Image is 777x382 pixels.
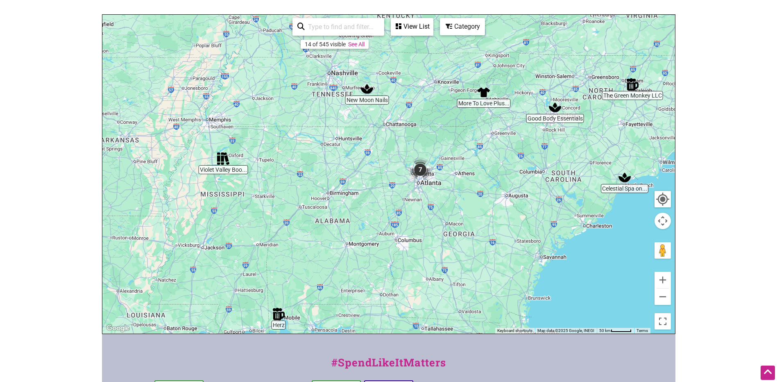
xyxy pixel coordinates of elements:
div: Category [441,19,484,34]
a: See All [348,41,365,48]
span: Map data ©2025 Google, INEGI [537,328,594,333]
span: 50 km [599,328,611,333]
div: See a list of the visible businesses [391,18,433,36]
div: New Moon Nails [361,83,373,95]
div: The Green Monkey LLC [626,78,639,91]
div: Filter by category [440,18,485,35]
a: Open this area in Google Maps (opens a new window) [104,323,131,334]
button: Zoom in [655,272,671,288]
button: Map Scale: 50 km per 47 pixels [597,328,634,334]
button: Toggle fullscreen view [654,313,671,329]
button: Keyboard shortcuts [497,328,532,334]
a: Terms (opens in new tab) [637,328,648,333]
div: More To Love Plus Size Consignment [478,86,490,98]
button: Zoom out [655,289,671,305]
button: Drag Pegman onto the map to open Street View [655,242,671,259]
div: 7 [408,157,433,182]
button: Your Location [655,191,671,207]
div: 14 of 545 visible [305,41,346,48]
div: Violet Valley Bookstore [217,152,229,165]
button: Map camera controls [655,213,671,229]
div: #SpendLikeItMatters [102,355,675,379]
input: Type to find and filter... [305,19,379,35]
div: Celestial Spa on Cloud 9 [618,171,631,184]
div: Herz [272,308,285,320]
div: Good Body Essentials [549,101,561,114]
div: Type to search and filter [292,18,384,36]
div: Scroll Back to Top [761,366,775,380]
div: View List [392,19,433,34]
img: Google [104,323,131,334]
